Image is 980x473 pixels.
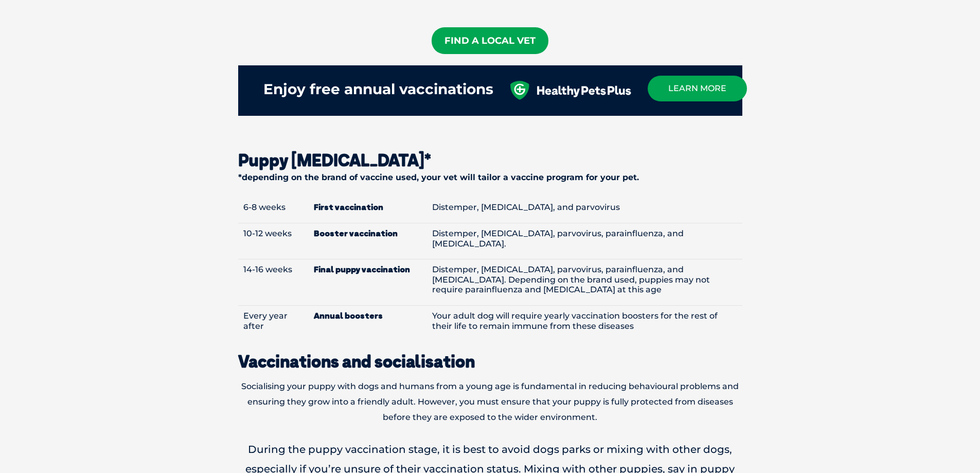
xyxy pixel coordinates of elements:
[427,223,742,259] td: Distemper, [MEDICAL_DATA], parvovirus, parainfluenza, and [MEDICAL_DATA].
[427,305,742,341] td: Your adult dog will require yearly vaccination boosters for the rest of their life to remain immu...
[314,311,422,321] strong: Annual boosters
[314,265,422,274] strong: Final puppy vaccination
[238,305,309,341] td: Every year after
[427,197,742,223] td: Distemper, [MEDICAL_DATA], and parvovirus
[238,379,742,425] p: Socialising your puppy with dogs and humans from a young age is fundamental in reducing behaviour...
[238,172,639,182] strong: *depending on the brand of vaccine used, your vet will tailor a vaccine program for your pet.
[427,259,742,306] td: Distemper, [MEDICAL_DATA], parvovirus, parainfluenza, and [MEDICAL_DATA]. Depending on the brand ...
[314,229,422,238] strong: Booster vaccination
[263,76,493,102] div: Enjoy free annual vaccinations
[432,27,548,54] a: Find A Local Vet
[238,223,309,259] td: 10-12 weeks
[314,202,422,212] strong: First vaccination
[238,351,475,372] strong: Vaccinations and socialisation
[238,197,309,223] td: 6-8 weeks
[508,81,631,100] img: healthy-pets-plus.svg
[238,259,309,306] td: 14-16 weeks
[648,76,747,101] a: learn more
[238,150,431,170] strong: Puppy [MEDICAL_DATA]*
